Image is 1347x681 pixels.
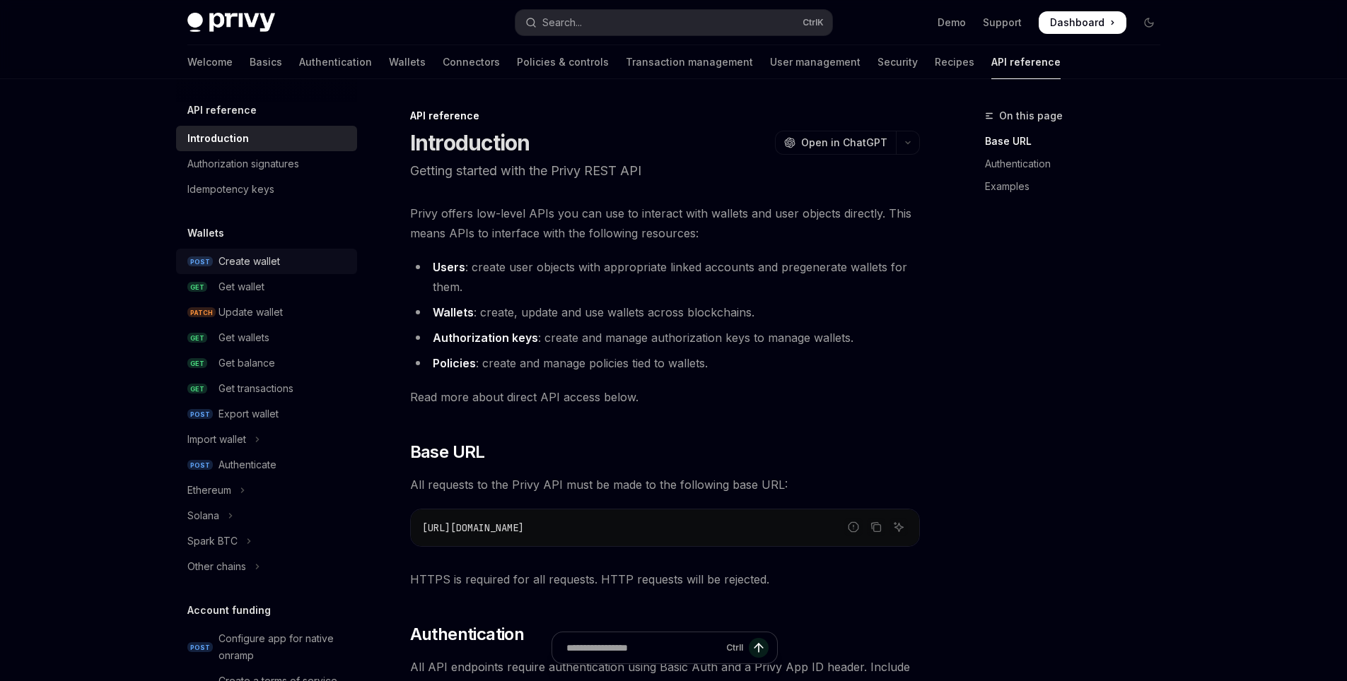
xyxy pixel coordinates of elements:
[218,253,280,270] div: Create wallet
[867,518,885,536] button: Copy the contents from the code block
[566,632,721,663] input: Ask a question...
[218,304,283,321] div: Update wallet
[433,356,476,370] strong: Policies
[176,350,357,376] a: GETGet balance
[176,151,357,177] a: Authorization signatures
[626,45,753,79] a: Transaction management
[187,409,213,420] span: POST
[176,503,357,528] button: Toggle Solana section
[983,16,1022,30] a: Support
[176,325,357,350] a: GETGet wallets
[410,475,920,495] span: All requests to the Privy API must be made to the following base URL:
[187,45,233,79] a: Welcome
[770,45,861,79] a: User management
[176,376,357,401] a: GETGet transactions
[176,427,357,452] button: Toggle Import wallet section
[801,136,887,150] span: Open in ChatGPT
[218,456,276,473] div: Authenticate
[176,401,357,427] a: POSTExport wallet
[410,569,920,589] span: HTTPS is required for all requests. HTTP requests will be rejected.
[176,528,357,554] button: Toggle Spark BTC section
[176,452,357,478] a: POSTAuthenticate
[218,329,269,346] div: Get wallets
[218,380,293,397] div: Get transactions
[187,256,213,267] span: POST
[187,642,213,653] span: POST
[187,602,271,619] h5: Account funding
[991,45,1061,79] a: API reference
[187,558,246,575] div: Other chains
[187,507,219,524] div: Solana
[410,328,920,348] li: : create and manage authorization keys to manage wallets.
[176,177,357,202] a: Idempotency keys
[1138,11,1160,34] button: Toggle dark mode
[187,282,207,292] span: GET
[187,155,299,172] div: Authorization signatures
[410,257,920,297] li: : create user objects with appropriate linked accounts and pregenerate wallets for them.
[410,203,920,243] span: Privy offers low-level APIs you can use to interact with wallets and user objects directly. This ...
[187,102,257,119] h5: API reference
[938,16,966,30] a: Demo
[176,274,357,300] a: GETGet wallet
[187,130,249,147] div: Introduction
[299,45,372,79] a: Authentication
[433,331,538,345] strong: Authorization keys
[515,10,832,35] button: Open search
[187,333,207,343] span: GET
[187,13,275,32] img: dark logo
[187,533,238,550] div: Spark BTC
[218,278,264,295] div: Get wallet
[187,460,213,470] span: POST
[803,17,824,28] span: Ctrl K
[433,305,474,319] strong: Wallets
[985,175,1172,198] a: Examples
[999,107,1063,124] span: On this page
[517,45,609,79] a: Policies & controls
[176,478,357,503] button: Toggle Ethereum section
[890,518,908,536] button: Ask AI
[187,181,274,198] div: Idempotency keys
[218,630,349,664] div: Configure app for native onramp
[187,358,207,369] span: GET
[1050,16,1104,30] span: Dashboard
[250,45,282,79] a: Basics
[410,161,920,181] p: Getting started with the Privy REST API
[389,45,426,79] a: Wallets
[176,126,357,151] a: Introduction
[985,130,1172,153] a: Base URL
[187,384,207,394] span: GET
[844,518,863,536] button: Report incorrect code
[187,431,246,448] div: Import wallet
[410,387,920,407] span: Read more about direct API access below.
[935,45,974,79] a: Recipes
[410,623,525,646] span: Authentication
[410,353,920,373] li: : create and manage policies tied to wallets.
[187,307,216,318] span: PATCH
[176,626,357,668] a: POSTConfigure app for native onramp
[410,302,920,322] li: : create, update and use wallets across blockchains.
[218,405,279,422] div: Export wallet
[985,153,1172,175] a: Authentication
[542,14,582,31] div: Search...
[176,554,357,579] button: Toggle Other chains section
[749,638,769,658] button: Send message
[433,260,465,274] strong: Users
[187,225,224,242] h5: Wallets
[176,249,357,274] a: POSTCreate wallet
[443,45,500,79] a: Connectors
[410,441,485,463] span: Base URL
[176,300,357,325] a: PATCHUpdate wallet
[410,130,530,155] h1: Introduction
[422,521,524,534] span: [URL][DOMAIN_NAME]
[410,109,920,123] div: API reference
[187,482,231,499] div: Ethereum
[877,45,918,79] a: Security
[218,355,275,372] div: Get balance
[1039,11,1126,34] a: Dashboard
[775,131,896,155] button: Open in ChatGPT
